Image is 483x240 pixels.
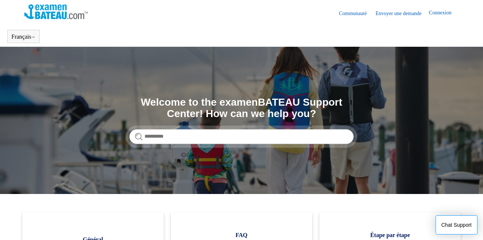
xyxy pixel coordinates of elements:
[11,33,36,40] button: Français
[436,215,478,234] button: Chat Support
[339,10,374,17] a: Communauté
[129,97,354,120] h1: Welcome to the examenBATEAU Support Center! How can we help you?
[376,10,429,17] a: Envoyer une demande
[330,231,450,240] span: Étape par étape
[24,4,88,19] img: Page d’accueil du Centre d’aide Examen Bateau
[429,9,459,18] a: Connexion
[129,129,354,144] input: Rechercher
[182,231,301,240] span: FAQ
